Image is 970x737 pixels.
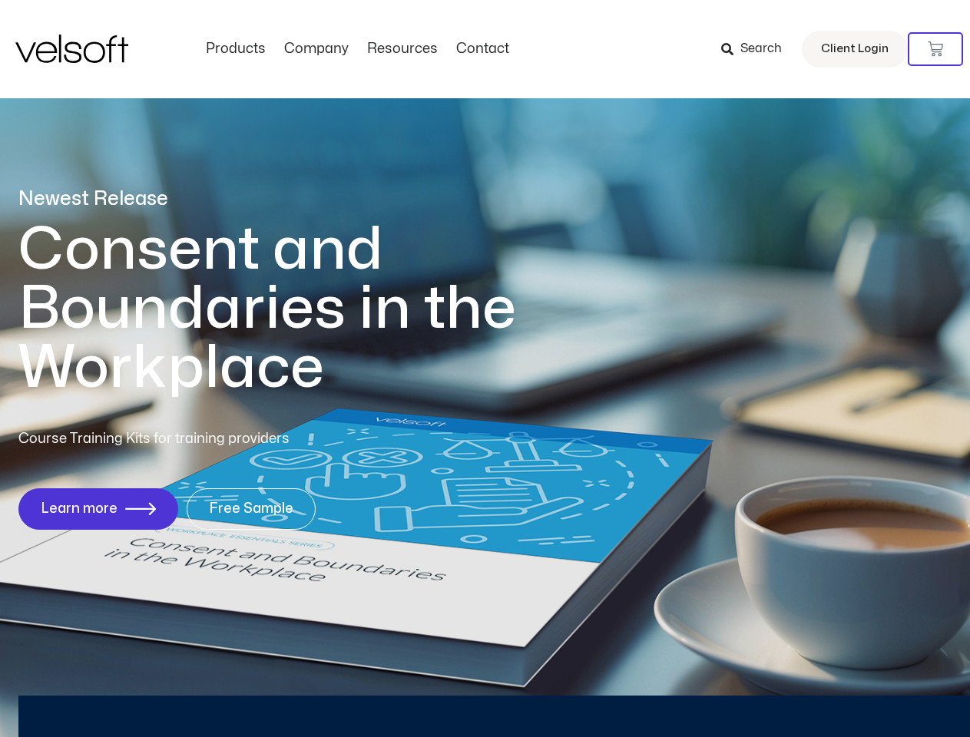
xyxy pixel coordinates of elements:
[721,36,793,62] a: Search
[187,488,316,530] a: Free Sample
[15,35,128,63] img: Velsoft Training Materials
[275,41,358,58] a: CompanyMenu Toggle
[18,186,579,213] p: Newest Release
[209,501,293,517] span: Free Sample
[197,41,518,58] nav: Menu
[358,41,447,58] a: ResourcesMenu Toggle
[197,41,275,58] a: ProductsMenu Toggle
[18,488,178,530] a: Learn more
[821,39,889,59] span: Client Login
[447,41,518,58] a: ContactMenu Toggle
[740,39,782,59] span: Search
[41,501,118,517] span: Learn more
[18,428,401,450] p: Course Training Kits for training providers
[802,31,908,68] a: Client Login
[18,220,579,398] h1: Consent and Boundaries in the Workplace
